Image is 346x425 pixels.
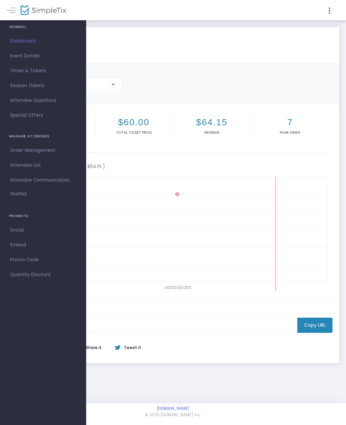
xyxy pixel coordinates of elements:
div: Tweet it [108,345,145,351]
span: Embed [10,241,76,249]
span: Event Details [10,52,76,60]
span: Quantity Discount [10,270,76,279]
span: Attendee List [10,161,76,170]
h4: MANAGE ATTENDEES [9,130,77,143]
div: Share it [73,345,115,351]
h4: GENERAL [9,20,77,34]
span: Attendee Communication [10,176,76,185]
p: Page Views [252,130,328,135]
span: Promo Code [10,256,76,264]
span: Special Offers [10,111,76,120]
p: Revenue [174,130,249,135]
span: Social [10,226,76,235]
h2: $60.00 [96,117,171,128]
p: Total Ticket Price [96,130,171,135]
text: 00:00:00.000 [165,285,191,290]
span: Times & Tickets [10,67,76,75]
span: Order Management [10,146,76,155]
h2: 7 [252,117,328,128]
span: Season Tickets [10,81,76,90]
span: © 2025 [DOMAIN_NAME] Inc. [145,412,201,418]
span: Dashboard [10,37,76,46]
h4: PROMOTE [9,209,77,223]
span: Waitlist [10,191,27,197]
span: Attendee Questions [10,96,76,105]
m-button: Copy URL [297,318,332,333]
h2: $64.15 [174,117,249,128]
a: [DOMAIN_NAME] [157,406,190,411]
